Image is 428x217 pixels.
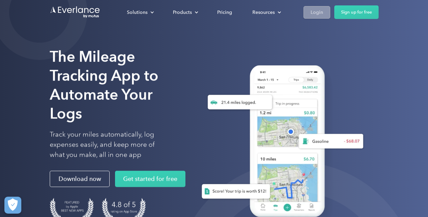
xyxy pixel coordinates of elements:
div: Login [311,8,323,17]
a: Get started for free [115,171,185,187]
a: Login [303,6,330,19]
div: Resources [246,6,287,18]
a: Sign up for free [334,5,379,19]
div: Solutions [120,6,159,18]
div: Solutions [127,8,148,17]
div: Products [166,6,204,18]
div: Resources [252,8,275,17]
p: Track your miles automatically, log expenses easily, and keep more of what you make, all in one app [50,130,171,160]
a: Download now [50,171,110,187]
button: Cookies Settings [4,197,21,214]
div: Products [173,8,192,17]
a: Pricing [210,6,239,18]
a: Go to homepage [50,6,100,19]
strong: The Mileage Tracking App to Automate Your Logs [50,47,158,122]
div: Pricing [217,8,232,17]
